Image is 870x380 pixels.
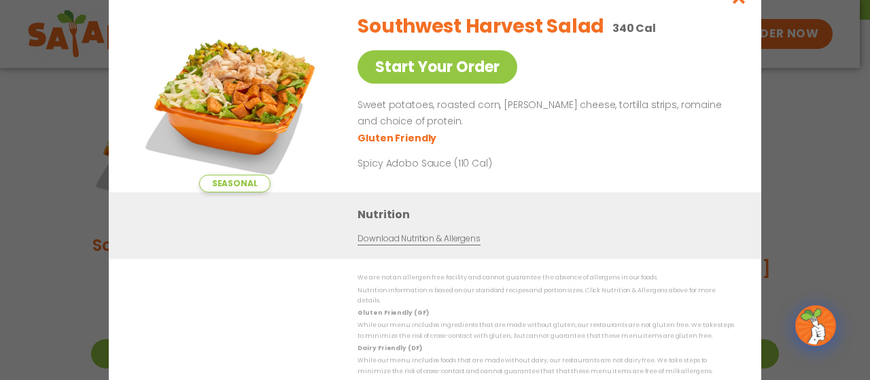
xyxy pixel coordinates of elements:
[358,320,734,341] p: While our menu includes ingredients that are made without gluten, our restaurants are not gluten ...
[358,285,734,306] p: Nutrition information is based on our standard recipes and portion sizes. Click Nutrition & Aller...
[358,97,729,130] p: Sweet potatoes, roasted corn, [PERSON_NAME] cheese, tortilla strips, romaine and choice of protein.
[358,12,604,41] h2: Southwest Harvest Salad
[612,20,656,37] p: 340 Cal
[358,131,438,145] li: Gluten Friendly
[358,309,428,317] strong: Gluten Friendly (GF)
[797,307,835,345] img: wpChatIcon
[358,50,517,84] a: Start Your Order
[358,273,734,283] p: We are not an allergen free facility and cannot guarantee the absence of allergens in our foods.
[358,156,609,170] p: Spicy Adobo Sauce (110 Cal)
[358,356,734,377] p: While our menu includes foods that are made without dairy, our restaurants are not dairy free. We...
[358,206,741,223] h3: Nutrition
[358,232,480,245] a: Download Nutrition & Allergens
[199,175,271,192] span: Seasonal
[358,344,421,352] strong: Dairy Friendly (DF)
[139,2,330,192] img: Featured product photo for Southwest Harvest Salad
